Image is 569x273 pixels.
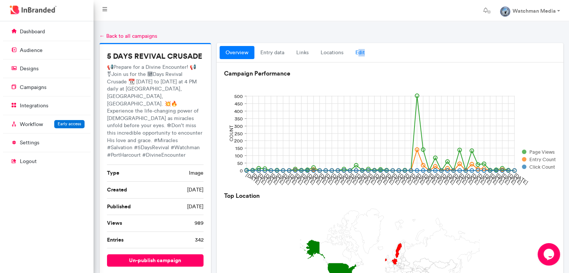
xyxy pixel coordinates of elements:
[195,236,204,244] span: 342
[187,203,204,211] span: [DATE]
[269,172,285,185] text: [DATE]
[234,123,243,129] text: 300
[416,172,432,185] text: [DATE]
[495,172,511,185] text: [DATE]
[464,172,480,185] text: [DATE]
[349,172,365,185] text: [DATE]
[240,168,243,174] text: 0
[187,186,204,194] span: [DATE]
[440,172,456,185] text: [DATE]
[263,172,279,185] text: [DATE]
[330,172,346,185] text: [DATE]
[312,172,328,185] text: [DATE]
[245,172,261,185] text: [DATE]
[458,172,474,185] text: [DATE]
[107,52,204,61] h5: 5 DAYS REVIVAL CRUSADE
[361,172,377,185] text: [DATE]
[499,6,511,17] img: profile dp
[107,186,127,193] b: Created
[373,172,389,185] text: [DATE]
[342,172,358,185] text: [DATE]
[235,131,243,136] text: 250
[20,158,37,165] p: logout
[235,145,243,151] text: 150
[20,28,45,36] p: dashboard
[318,172,334,185] text: [DATE]
[235,116,243,122] text: 350
[20,84,46,91] p: campaigns
[107,254,204,267] button: un-publish campaign
[403,172,419,185] text: [DATE]
[355,172,371,185] text: [DATE]
[282,172,298,185] text: [DATE]
[501,172,517,185] text: [DATE]
[275,172,291,185] text: [DATE]
[513,172,529,185] text: [DATE]
[379,172,395,185] text: [DATE]
[195,220,204,227] span: 989
[391,172,407,185] text: [DATE]
[235,153,243,159] text: 100
[507,172,523,185] text: [DATE]
[294,172,310,185] text: [DATE]
[409,172,425,185] text: [DATE]
[483,172,499,185] text: [DATE]
[224,70,556,77] h6: Campaign Performance
[290,46,315,59] a: links
[107,236,123,243] b: Entries
[234,108,243,114] text: 400
[452,172,468,185] text: [DATE]
[229,125,234,141] text: COUNT
[234,138,243,144] text: 200
[446,172,462,185] text: [DATE]
[422,172,438,185] text: [DATE]
[324,172,340,185] text: [DATE]
[349,46,371,59] a: Edit
[315,46,349,59] a: locations
[434,172,450,185] text: [DATE]
[257,172,273,185] text: [DATE]
[512,7,556,14] strong: Watchman Media
[20,121,43,128] p: Workflow
[385,172,401,185] text: [DATE]
[58,121,81,126] span: Early access
[234,93,243,99] text: 500
[288,172,304,185] text: [DATE]
[107,203,131,210] b: Published
[237,160,243,166] text: 50
[107,64,204,159] p: 📢Prepare for a Divine Encounter! 📢 ⚧Join us for the ⿥Days Revival Crusade 📆 [DATE] to [DATE] at 4...
[8,4,58,16] img: InBranded Logo
[470,172,486,185] text: [DATE]
[20,47,43,54] p: audience
[107,169,119,176] b: Type
[189,169,204,177] span: image
[20,139,39,147] p: settings
[538,243,562,266] iframe: chat widget
[251,172,267,185] text: [DATE]
[428,172,444,185] text: [DATE]
[224,192,556,199] h6: Top Location
[300,172,316,185] text: [DATE]
[489,172,505,185] text: [DATE]
[20,102,48,110] p: integrations
[100,33,157,39] a: ← Back to all campaigns
[306,172,322,185] text: [DATE]
[367,172,383,185] text: [DATE]
[235,101,243,107] text: 450
[220,46,254,59] a: overview
[107,220,122,226] b: Views
[336,172,352,185] text: [DATE]
[397,172,413,185] text: [DATE]
[20,65,39,73] p: designs
[476,172,492,185] text: [DATE]
[254,46,290,59] a: entry data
